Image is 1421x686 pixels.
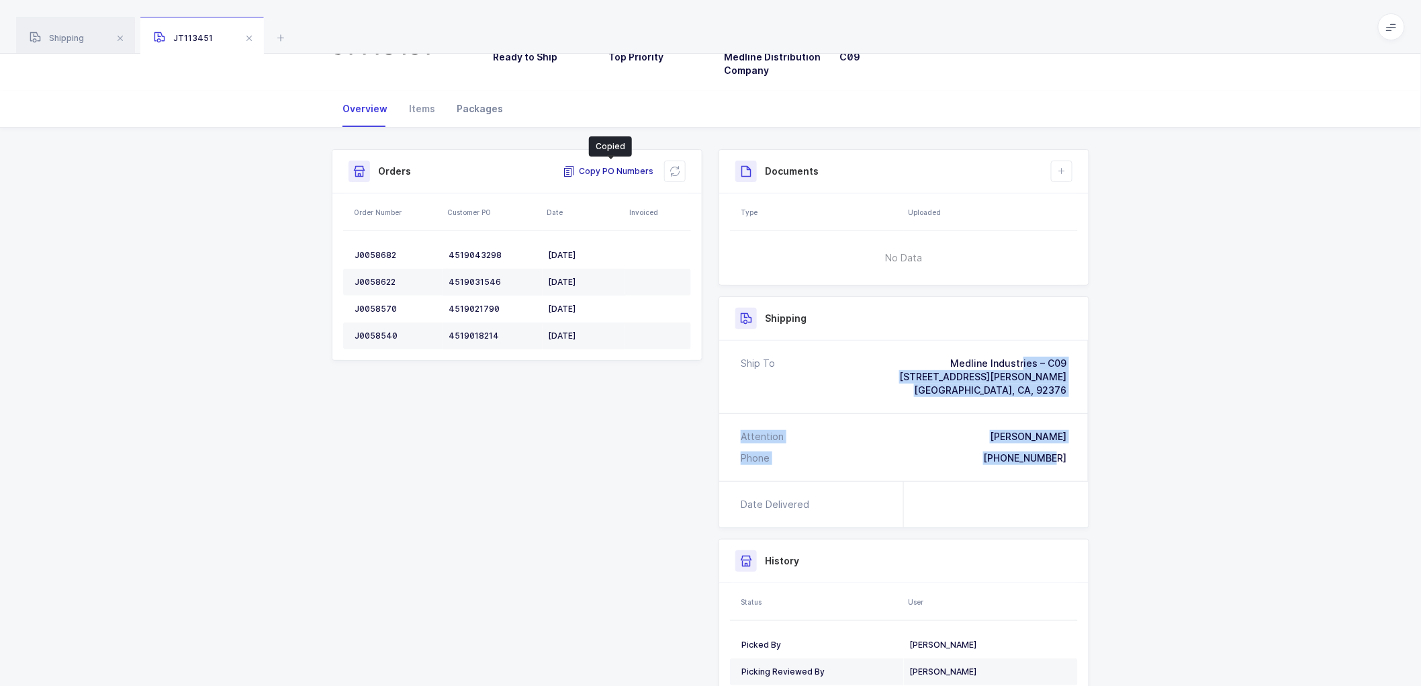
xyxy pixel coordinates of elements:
[629,207,687,218] div: Invoiced
[741,667,899,677] div: Picking Reviewed By
[547,207,621,218] div: Date
[899,370,1066,384] div: [STREET_ADDRESS][PERSON_NAME]
[446,91,514,127] div: Packages
[741,357,775,397] div: Ship To
[983,452,1066,465] div: [PHONE_NUMBER]
[765,312,807,325] h3: Shipping
[332,91,398,127] div: Overview
[398,91,446,127] div: Items
[741,498,815,511] div: Date Delivered
[909,667,1066,677] div: [PERSON_NAME]
[909,640,1066,650] div: [PERSON_NAME]
[30,33,84,43] span: Shipping
[154,33,213,43] span: JT113451
[908,207,1074,218] div: Uploaded
[908,597,1074,607] div: User
[589,136,632,157] div: Copied
[355,250,438,261] div: J0058682
[990,430,1066,443] div: [PERSON_NAME]
[449,304,537,314] div: 4519021790
[355,277,438,288] div: J0058622
[355,304,438,314] div: J0058570
[817,238,991,278] span: No Data
[741,207,900,218] div: Type
[563,165,653,178] button: Copy PO Numbers
[914,384,1066,396] span: [GEOGRAPHIC_DATA], CA, 92376
[354,207,439,218] div: Order Number
[548,331,620,341] div: [DATE]
[355,331,438,341] div: J0058540
[741,430,784,443] div: Attention
[449,277,537,288] div: 4519031546
[493,50,592,64] h3: Ready to Ship
[765,165,819,178] h3: Documents
[449,250,537,261] div: 4519043298
[741,452,770,465] div: Phone
[548,277,620,288] div: [DATE]
[608,50,708,64] h3: Top Priority
[899,357,1066,370] div: Medline Industries – C09
[449,331,537,341] div: 4519018214
[765,554,799,568] h3: History
[741,640,899,650] div: Picked By
[447,207,539,218] div: Customer PO
[548,304,620,314] div: [DATE]
[840,50,939,64] h3: C09
[548,250,620,261] div: [DATE]
[741,597,900,607] div: Status
[378,165,411,178] h3: Orders
[725,50,824,77] h3: Medline Distribution Company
